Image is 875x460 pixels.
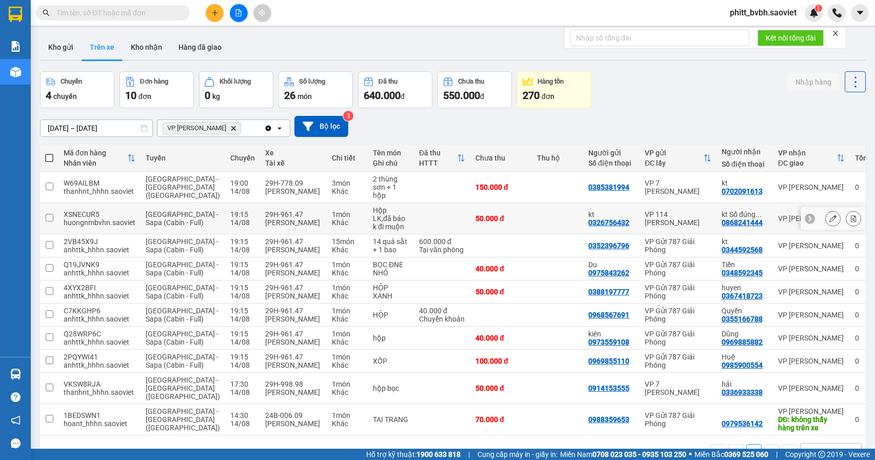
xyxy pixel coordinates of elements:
div: Khác [332,218,363,227]
div: 3 món [332,179,363,187]
div: 0348592345 [722,269,763,277]
div: 600.000 đ [419,237,465,246]
span: VP Bảo Hà, close by backspace [163,122,241,134]
div: XSNECUR5 [64,210,135,218]
div: VP [PERSON_NAME] [778,311,845,319]
svg: open [275,124,284,132]
div: Xe [265,149,322,157]
div: 0975843262 [588,269,629,277]
img: solution-icon [10,41,21,52]
div: Khác [332,338,363,346]
div: 1 món [332,411,363,419]
div: Khác [332,388,363,396]
span: [GEOGRAPHIC_DATA] - Sapa (Cabin - Full) [146,330,218,346]
button: 1 [746,444,762,459]
div: 29H-961.47 [265,284,322,292]
div: 0979536142 [722,419,763,428]
div: 100.000 đ [475,357,527,365]
div: VP gửi [645,149,703,157]
div: 14 quả sắt + 1 bao [373,237,409,254]
div: huyen [722,284,768,292]
div: Mã đơn hàng [64,149,127,157]
span: kg [212,92,220,101]
span: | [468,449,470,460]
div: VP Gửi 787 Giải Phóng [645,307,711,323]
div: DĐ: không thấy hàng trên xe [778,415,845,432]
div: [PERSON_NAME] [265,361,322,369]
div: Tại văn phòng [419,246,465,254]
div: 14/08 [230,292,255,300]
div: VP 7 [PERSON_NAME] [645,380,711,396]
span: [GEOGRAPHIC_DATA] - Sapa (Cabin - Full) [146,261,218,277]
div: Chưa thu [475,154,527,162]
div: Huệ [722,353,768,361]
div: VP Gửi 787 Giải Phóng [645,411,711,428]
div: 19:15 [230,284,255,292]
div: 0336933338 [722,388,763,396]
span: question-circle [11,392,21,402]
div: anhttk_hhhn.saoviet [64,292,135,300]
span: aim [258,9,266,16]
div: 0914153555 [588,384,629,392]
span: 10 [125,89,136,102]
div: VP [PERSON_NAME] [778,288,845,296]
div: [PERSON_NAME] [265,315,322,323]
div: 40.000 đ [475,334,527,342]
div: 10 / trang [807,447,839,457]
span: [GEOGRAPHIC_DATA] - [GEOGRAPHIC_DATA] ([GEOGRAPHIC_DATA]) [146,175,220,199]
div: 15 món [332,237,363,246]
div: 19:15 [230,210,255,218]
span: caret-down [856,8,865,17]
span: chuyến [53,92,77,101]
div: VP [PERSON_NAME] [778,334,845,342]
sup: 1 [815,5,822,12]
div: 0367418723 [722,292,763,300]
div: [PERSON_NAME] [265,338,322,346]
span: đ [401,92,405,101]
svg: Delete [230,125,236,131]
button: Khối lượng0kg [199,71,273,108]
div: 0326756432 [588,218,629,227]
div: 0702091613 [722,187,763,195]
button: Chưa thu550.000đ [437,71,512,108]
svg: open [847,448,855,456]
button: Hàng đã giao [170,35,230,59]
span: ⚪️ [689,452,692,456]
th: Toggle SortBy [58,145,141,172]
div: [PERSON_NAME] [265,246,322,254]
div: C7KKGHP6 [64,307,135,315]
div: 0352396796 [588,242,629,250]
span: 270 [523,89,540,102]
div: 150.000 đ [475,183,527,191]
div: 0969855110 [588,357,629,365]
div: huongnmbvhn.saoviet [64,218,135,227]
span: [GEOGRAPHIC_DATA] - [GEOGRAPHIC_DATA] ([GEOGRAPHIC_DATA]) [146,407,220,432]
div: Số điện thoại [722,160,768,168]
div: [PERSON_NAME] [265,419,322,428]
div: [PERSON_NAME] [265,218,322,227]
div: 0355166788 [722,315,763,323]
div: Số lượng [299,78,325,85]
span: Miền Nam [560,449,686,460]
div: 14/08 [230,388,255,396]
span: đơn [542,92,554,101]
div: VP 7 [PERSON_NAME] [645,179,711,195]
span: ... [755,210,762,218]
div: VP [PERSON_NAME] [778,183,845,191]
span: đơn [138,92,151,101]
span: 1 [817,5,820,12]
div: 14/08 [230,361,255,369]
img: icon-new-feature [809,8,819,17]
span: 26 [284,89,295,102]
div: kt [588,210,634,218]
div: 2VB45X9J [64,237,135,246]
div: 14/08 [230,218,255,227]
div: 14/08 [230,338,255,346]
span: Hỗ trợ kỹ thuật: [366,449,461,460]
div: Nhân viên [64,159,127,167]
div: VP [PERSON_NAME] [778,384,845,392]
div: Chuyến [61,78,82,85]
button: Số lượng26món [279,71,353,108]
div: 29H-961.47 [265,210,322,218]
input: Nhập số tổng đài [570,30,749,46]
